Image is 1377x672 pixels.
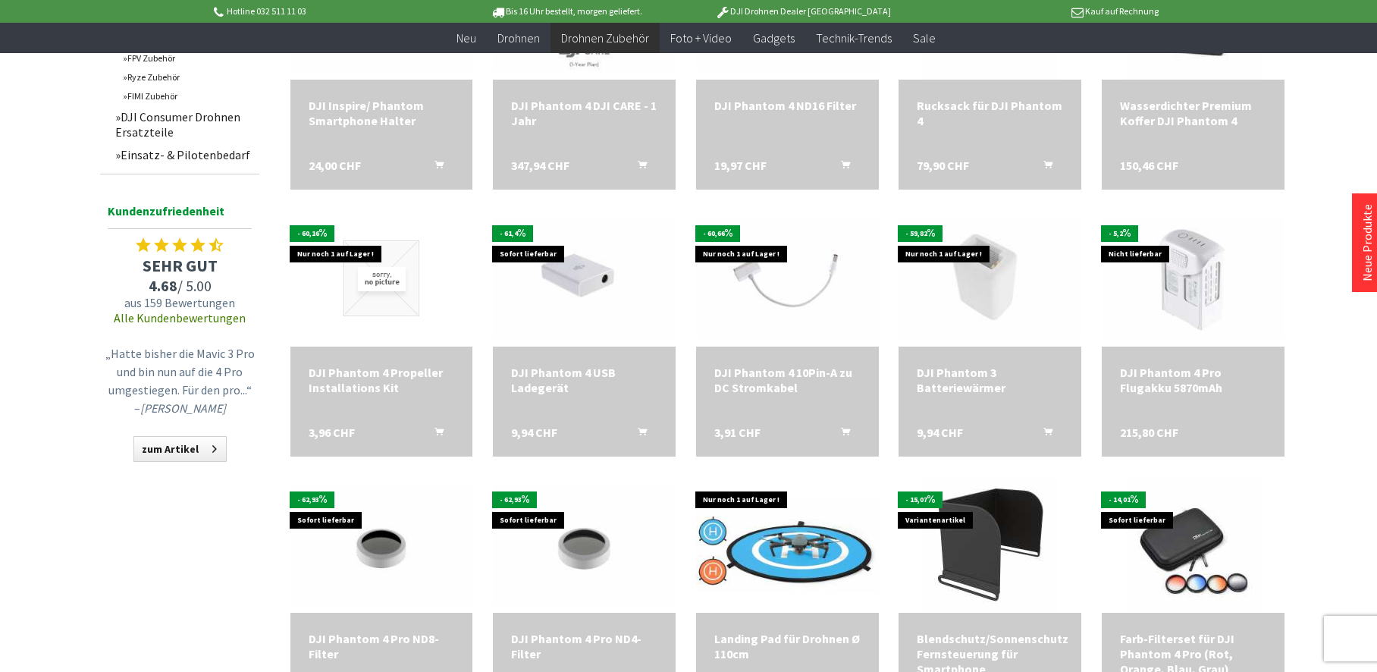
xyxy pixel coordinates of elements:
[670,30,732,46] span: Foto + Video
[823,158,859,177] button: In den Warenkorb
[917,98,1063,128] div: Rucksack für DJI Phantom 4
[309,631,455,661] div: DJI Phantom 4 Pro ND8-Filter
[133,436,227,462] a: zum Artikel
[511,365,657,395] a: DJI Phantom 4 USB Ladegerät 9,94 CHF In den Warenkorb
[100,276,259,295] span: / 5.00
[416,158,453,177] button: In den Warenkorb
[115,49,259,68] a: FPV Zubehör
[309,98,455,128] a: DJI Inspire/ Phantom Smartphone Halter 24,00 CHF In den Warenkorb
[309,365,455,395] a: DJI Phantom 4 Propeller Installations Kit 3,96 CHF In den Warenkorb
[309,425,355,440] span: 3,96 CHF
[100,295,259,310] span: aus 159 Bewertungen
[714,365,861,395] a: DJI Phantom 4 10Pin-A zu DC Stromkabel 3,91 CHF In den Warenkorb
[108,143,259,166] a: Einsatz- & Pilotenbedarf
[714,365,861,395] div: DJI Phantom 4 10Pin-A zu DC Stromkabel
[493,484,676,606] img: DJI Phantom 4 Pro ND4-Filter
[511,158,569,173] span: 347,94 CHF
[290,484,473,606] img: DJI Phantom 4 Pro ND8-Filter
[714,98,861,113] a: DJI Phantom 4 ND16 Filter 19,97 CHF In den Warenkorb
[753,30,795,46] span: Gadgets
[1120,98,1266,128] a: Wasserdichter Premium Koffer DJI Phantom 4 150,46 CHF
[497,30,540,46] span: Drohnen
[114,310,246,325] a: Alle Kundenbewertungen
[917,98,1063,128] a: Rucksack für DJI Phantom 4 79,90 CHF In den Warenkorb
[685,2,921,20] p: DJI Drohnen Dealer [GEOGRAPHIC_DATA]
[1120,98,1266,128] div: Wasserdichter Premium Koffer DJI Phantom 4
[921,2,1158,20] p: Kauf auf Rechnung
[742,23,805,54] a: Gadgets
[1102,217,1284,339] img: DJI Phantom 4 Pro Flugakku 5870mAh
[115,68,259,86] a: Ryze Zubehör
[917,158,969,173] span: 79,90 CHF
[714,98,861,113] div: DJI Phantom 4 ND16 Filter
[309,98,455,128] div: DJI Inspire/ Phantom Smartphone Halter
[816,30,892,46] span: Technik-Trends
[917,365,1063,395] div: DJI Phantom 3 Batteriewärmer
[511,425,557,440] span: 9,94 CHF
[1120,425,1178,440] span: 215,80 CHF
[416,425,453,444] button: In den Warenkorb
[913,30,936,46] span: Sale
[511,631,657,661] div: DJI Phantom 4 Pro ND4-Filter
[447,2,684,20] p: Bis 16 Uhr bestellt, morgen geliefert.
[493,217,676,339] img: DJI Phantom 4 USB Ladegerät
[140,400,226,416] em: [PERSON_NAME]
[108,201,252,229] span: Kundenzufriedenheit
[805,23,902,54] a: Technik-Trends
[1120,365,1266,395] div: DJI Phantom 4 Pro Flugakku 5870mAh
[696,497,879,592] img: Landing Pad für Drohnen Ø 110cm
[922,476,1059,613] img: Blendschutz/Sonnenschutz Fernsteuerung für Smartphone
[511,98,657,128] a: DJI Phantom 4 DJI CARE - 1 Jahr 347,94 CHF In den Warenkorb
[487,23,550,54] a: Drohnen
[1025,158,1062,177] button: In den Warenkorb
[211,2,447,20] p: Hotline 032 511 11 03
[902,23,946,54] a: Sale
[1120,158,1178,173] span: 150,46 CHF
[511,631,657,661] a: DJI Phantom 4 Pro ND4-Filter 12,95 CHF In den Warenkorb
[823,425,859,444] button: In den Warenkorb
[309,365,455,395] div: DJI Phantom 4 Propeller Installations Kit
[696,217,879,339] img: DJI Phantom 4 10Pin-A zu DC Stromkabel
[550,23,660,54] a: Drohnen Zubehör
[343,240,419,316] img: DJI Phantom 4 Propeller Installations Kit
[660,23,742,54] a: Foto + Video
[511,365,657,395] div: DJI Phantom 4 USB Ladegerät
[446,23,487,54] a: Neu
[714,425,761,440] span: 3,91 CHF
[619,158,656,177] button: In den Warenkorb
[309,631,455,661] a: DJI Phantom 4 Pro ND8-Filter 12,95 CHF In den Warenkorb
[115,86,259,105] a: FIMI Zubehör
[561,30,649,46] span: Drohnen Zubehör
[619,425,656,444] button: In den Warenkorb
[917,425,963,440] span: 9,94 CHF
[1120,365,1266,395] a: DJI Phantom 4 Pro Flugakku 5870mAh 215,80 CHF
[108,105,259,143] a: DJI Consumer Drohnen Ersatzteile
[1025,425,1062,444] button: In den Warenkorb
[456,30,476,46] span: Neu
[511,98,657,128] div: DJI Phantom 4 DJI CARE - 1 Jahr
[100,255,259,276] span: SEHR GUT
[1125,476,1262,613] img: Farb-Filterset für DJI Phantom 4 Pro (Rot, Orange, Blau, Grau)
[104,344,256,417] p: „Hatte bisher die Mavic 3 Pro und bin nun auf die 4 Pro umgestiegen. Für den pro...“ –
[1360,204,1375,281] a: Neue Produkte
[149,276,177,295] span: 4.68
[714,631,861,661] a: Landing Pad für Drohnen Ø 110cm 39,90 CHF In den Warenkorb
[309,158,361,173] span: 24,00 CHF
[714,631,861,661] div: Landing Pad für Drohnen Ø 110cm
[899,217,1081,339] img: DJI Phantom 3 Batteriewärmer
[714,158,767,173] span: 19,97 CHF
[917,365,1063,395] a: DJI Phantom 3 Batteriewärmer 9,94 CHF In den Warenkorb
